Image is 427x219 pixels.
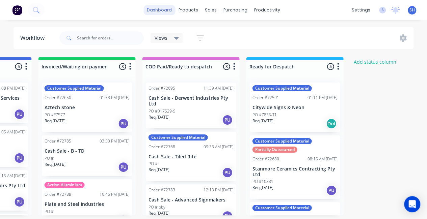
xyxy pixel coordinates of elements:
span: Views [155,34,167,41]
div: Open Intercom Messenger [404,196,420,212]
p: Citywide Signs & Neon [252,105,338,111]
div: Order #72785 [45,138,71,144]
div: Partially Outsourced [252,147,297,153]
div: 01:53 PM [DATE] [100,95,130,101]
div: products [175,5,202,15]
div: Customer Supplied Material [149,134,208,140]
p: Req. [DATE] [149,210,169,216]
div: Order #72783 [149,187,175,193]
div: 10:46 PM [DATE] [100,191,130,197]
div: sales [202,5,220,15]
span: SH [409,7,415,13]
div: Customer Supplied Material [252,85,312,91]
p: Req. [DATE] [45,118,65,124]
div: Order #72695 [149,85,175,91]
div: 08:15 AM [DATE] [308,156,338,162]
div: purchasing [220,5,251,15]
div: Customer Supplied Material [252,205,312,211]
div: 03:30 PM [DATE] [100,138,130,144]
div: Workflow [20,34,48,42]
div: 09:33 AM [DATE] [204,144,234,150]
div: Action Aluminium [45,182,85,188]
p: PO # [45,209,54,215]
div: Order #72650 [45,95,71,101]
p: Req. [DATE] [149,167,169,173]
div: 11:39 AM [DATE] [204,85,234,91]
div: Customer Supplied MaterialPartially OutsourcedOrder #7268008:15 AM [DATE]Stanmore Ceramics Contra... [250,135,340,199]
div: Order #72768 [149,144,175,150]
div: Order #72788 [45,191,71,197]
p: PO #F7577 [45,112,65,118]
div: PU [222,115,233,125]
div: PU [222,167,233,178]
div: productivity [251,5,284,15]
p: Cash Sale - Derwent Industries Pty Ltd [149,95,234,107]
p: PO #10831 [252,179,273,185]
p: PO # [149,161,158,167]
p: PO #7835-T1 [252,112,277,118]
img: Factory [12,5,22,15]
p: Plate and Steel Industries [45,201,130,207]
p: Req. [DATE] [149,114,169,120]
div: Order #7278503:30 PM [DATE]Cash Sale - B - TDPO #Req.[DATE]PU [42,135,132,176]
div: Customer Supplied MaterialOrder #7276809:33 AM [DATE]Cash Sale - Tiled RitePO #Req.[DATE]PU [146,132,236,181]
div: PU [326,185,337,196]
p: Stanmore Ceramics Contracting Pty Ltd [252,166,338,178]
p: PO # [45,155,54,161]
div: Order #7269511:39 AM [DATE]Cash Sale - Derwent Industries Pty LtdPO #017529-SReq.[DATE]PU [146,83,236,128]
p: Req. [DATE] [252,185,273,191]
div: 01:11 PM [DATE] [308,95,338,101]
div: PU [14,196,25,207]
input: Search for orders... [77,31,144,45]
div: Customer Supplied MaterialOrder #7265001:53 PM [DATE]Aztech StonePO #F7577Req.[DATE]PU [42,83,132,132]
p: Cash Sale - B - TD [45,148,130,154]
div: PU [118,118,129,129]
div: Customer Supplied Material [45,85,104,91]
p: PO #017529-S [149,108,176,114]
div: Del [326,118,337,129]
p: Cash Sale - Advanced Signmakers [149,197,234,203]
div: 12:13 PM [DATE] [204,187,234,193]
p: Cash Sale - Tiled Rite [149,154,234,160]
p: Req. [DATE] [252,118,273,124]
div: Customer Supplied MaterialOrder #7259101:11 PM [DATE]Citywide Signs & NeonPO #7835-T1Req.[DATE]Del [250,83,340,132]
a: dashboard [143,5,175,15]
div: settings [348,5,374,15]
div: Customer Supplied Material [252,138,312,144]
button: Add status column [350,57,400,66]
p: Aztech Stone [45,105,130,111]
div: Order #72591 [252,95,279,101]
p: PO #Ibby [149,204,165,210]
p: Req. [DATE] [45,161,65,167]
div: Order #72680 [252,156,279,162]
div: PU [14,109,25,120]
div: PU [118,162,129,173]
div: PU [14,153,25,163]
